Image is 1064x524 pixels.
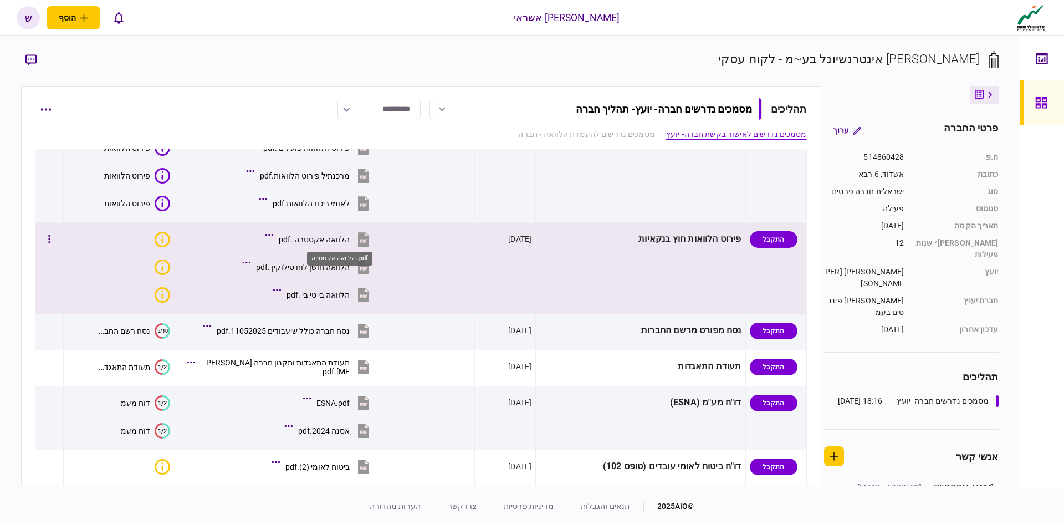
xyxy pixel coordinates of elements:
[1015,4,1047,32] img: client company logo
[824,203,904,215] div: פעילה
[268,227,372,252] button: הלוואה אקסטרה .pdf
[155,287,170,303] div: איכות לא מספקת
[370,502,421,511] a: הערות מהדורה
[190,354,372,379] button: תעודת התאגדות ותקנון חברה מיכל רוזנבוים.pdf
[104,168,170,184] button: פירוט הלוואות
[915,237,999,261] div: [PERSON_NAME]׳ שנות פעילות
[298,426,350,435] div: אסנה 2024.pdf
[915,324,999,335] div: עדכון אחרון
[273,199,350,208] div: לאומי ריכוז הלוואות.pdf
[287,291,350,299] div: הלוואה בי טי בי .pdf
[107,6,130,29] button: פתח רשימת התראות
[155,260,170,275] div: איכות לא מספקת
[287,418,372,443] button: אסנה 2024.pdf
[47,6,100,29] button: פתח תפריט להוספת לקוח
[150,459,170,475] button: איכות לא מספקת
[956,449,999,464] div: אנשי קשר
[201,358,350,376] div: תעודת התאגדות ותקנון חברה מיכל רוזנבוים.pdf
[540,227,741,252] div: פירוט הלוואות חוץ בנקאיות
[121,423,170,439] button: 1/2דוח מעמ
[824,169,904,180] div: אשדוד, 6 רבא
[260,171,350,180] div: מרכנתיל פירוט הלוואות.pdf
[897,395,989,407] div: מסמכים נדרשים חברה- יועץ
[666,129,807,140] a: מסמכים נדרשים לאישור בקשת חברה- יועץ
[98,359,170,375] button: 1/2תעודת התאגדות
[307,252,372,266] div: הלוואה אקסטרה .pdf
[750,323,797,339] div: התקבל
[915,266,999,289] div: יועץ
[98,327,150,335] div: נסח רשם החברות
[305,390,372,415] button: ESNA.pdf
[316,399,350,408] div: ESNA.pdf
[750,459,797,475] div: התקבל
[150,287,170,303] button: איכות לא מספקת
[915,295,999,318] div: חברת יעוץ
[158,363,167,370] text: 1/2
[514,11,620,25] div: [PERSON_NAME] אשראי
[17,6,40,29] button: ש
[155,232,170,247] div: איכות לא מספקת
[121,399,150,408] div: דוח מעמ
[581,502,630,511] a: תנאים והגבלות
[104,196,170,211] button: פירוט הלוואות
[518,129,654,140] a: מסמכים נדרשים להעמדת הלוואה - חברה
[249,163,372,188] button: מרכנתיל פירוט הלוואות.pdf
[540,354,741,379] div: תעודת התאגדות
[850,482,922,505] div: [EMAIL_ADDRESS][DOMAIN_NAME]
[824,295,904,318] div: [PERSON_NAME] פיננסים בעמ
[824,220,904,232] div: [DATE]
[158,427,167,434] text: 1/2
[838,395,883,407] div: 18:16 [DATE]
[157,328,168,334] text: 5/10
[206,318,372,343] button: נסח חברה כולל שיעבודים 11052025.pdf
[121,426,150,435] div: דוח מעמ
[508,233,531,245] div: [DATE]
[121,395,170,411] button: 1/2דוח מעמ
[915,203,999,215] div: סטטוס
[508,361,531,372] div: [DATE]
[750,395,797,411] div: התקבל
[824,120,870,140] button: ערוך
[158,399,167,406] text: 1/2
[98,363,150,372] div: תעודת התאגדות
[217,327,350,335] div: נסח חברה כולל שיעבודים 11052025.pdf
[824,186,904,197] div: ישראלית חברה פרטית
[279,235,350,244] div: הלוואה אקסטרה .pdf
[771,101,807,116] div: תהליכים
[824,324,904,335] div: [DATE]
[285,462,350,471] div: ביטוח לאומי (2).pdf
[256,263,350,272] div: הלוואה חושן לוח סילוקין .pdf
[262,191,372,216] button: לאומי ריכוז הלוואות.pdf
[429,98,762,120] button: מסמכים נדרשים חברה- יועץ- תהליך חברה
[245,255,372,279] button: הלוואה חושן לוח סילוקין .pdf
[824,151,904,163] div: 514860428
[750,231,797,248] div: התקבל
[540,318,741,343] div: נסח מפורט מרשם החברות
[98,323,170,339] button: 5/10נסח רשם החברות
[155,459,170,475] div: איכות לא מספקת
[824,237,904,261] div: 12
[504,502,554,511] a: מדיניות פרטיות
[915,151,999,163] div: ח.פ
[508,397,531,408] div: [DATE]
[150,260,170,275] button: איכות לא מספקת
[944,120,998,140] div: פרטי החברה
[448,502,477,511] a: צרו קשר
[540,454,741,479] div: דו"ח ביטוח לאומי עובדים (טופס 102)
[104,199,150,208] div: פירוט הלוואות
[274,454,372,479] button: ביטוח לאומי (2).pdf
[718,50,980,68] div: [PERSON_NAME] אינטרנשיונל בע~מ - לקוח עסקי
[104,171,150,180] div: פירוט הלוואות
[915,220,999,232] div: תאריך הקמה
[508,325,531,336] div: [DATE]
[824,369,999,384] div: תהליכים
[824,266,904,289] div: [PERSON_NAME] [PERSON_NAME]
[838,395,999,407] a: מסמכים נדרשים חברה- יועץ18:16 [DATE]
[508,461,531,472] div: [DATE]
[275,282,372,307] button: הלוואה בי טי בי .pdf
[643,501,694,512] div: © 2025 AIO
[540,390,741,415] div: דו"ח מע"מ (ESNA)
[150,232,170,247] button: איכות לא מספקת
[576,103,752,115] div: מסמכים נדרשים חברה- יועץ - תהליך חברה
